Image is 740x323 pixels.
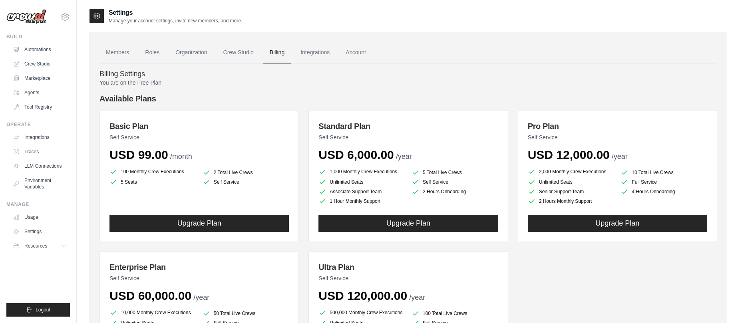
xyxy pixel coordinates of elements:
div: Build [6,34,70,40]
li: Associate Support Team [318,188,405,196]
li: Unlimited Seats [318,178,405,186]
a: Crew Studio [217,42,260,63]
li: 2 Hours Monthly Support [528,197,615,205]
p: Self Service [528,133,707,141]
li: 4 Hours Onboarding [621,188,707,196]
span: USD 120,000.00 [318,289,407,302]
li: Full Service [621,178,707,186]
a: Organization [169,42,213,63]
p: Self Service [109,133,289,141]
span: Logout [36,307,50,313]
li: Self Service [412,178,498,186]
a: Account [339,42,372,63]
span: /year [193,293,209,301]
li: Unlimited Seats [528,178,615,186]
button: Upgrade Plan [109,215,289,232]
a: Integrations [294,42,336,63]
a: Traces [10,145,70,158]
p: Self Service [318,133,498,141]
a: Agents [10,86,70,99]
a: Automations [10,43,70,56]
li: 100 Monthly Crew Executions [109,167,196,176]
li: 100 Total Live Crews [412,309,498,317]
button: Resources [10,240,70,252]
p: Self Service [318,274,498,282]
li: 1,000 Monthly Crew Executions [318,167,405,176]
p: You are on the Free Plan [99,79,717,87]
li: 50 Total Live Crews [203,309,289,317]
h3: Ultra Plan [318,262,498,273]
li: 5 Seats [109,178,196,186]
h3: Basic Plan [109,121,289,132]
li: 1 Hour Monthly Support [318,197,405,205]
li: 5 Total Live Crews [412,168,498,176]
span: USD 99.00 [109,148,168,161]
a: Members [99,42,135,63]
span: /year [612,153,628,161]
button: Upgrade Plan [318,215,498,232]
li: 10 Total Live Crews [621,168,707,176]
a: Integrations [10,131,70,144]
span: /month [170,153,192,161]
span: USD 12,000.00 [528,148,610,161]
span: /year [409,293,425,301]
div: Operate [6,121,70,128]
a: Tool Registry [10,101,70,113]
li: 500,000 Monthly Crew Executions [318,308,405,317]
span: /year [396,153,412,161]
img: Logo [6,9,46,24]
a: Roles [139,42,166,63]
a: Billing [263,42,291,63]
h3: Enterprise Plan [109,262,289,273]
li: Self Service [203,178,289,186]
li: 2 Total Live Crews [203,168,289,176]
button: Upgrade Plan [528,215,707,232]
li: 2,000 Monthly Crew Executions [528,167,615,176]
li: Senior Support Team [528,188,615,196]
p: Self Service [109,274,289,282]
span: USD 6,000.00 [318,148,394,161]
div: Manage [6,201,70,208]
h4: Billing Settings [99,70,717,79]
h3: Standard Plan [318,121,498,132]
h4: Available Plans [99,93,717,104]
a: Settings [10,225,70,238]
li: 2 Hours Onboarding [412,188,498,196]
a: Usage [10,211,70,224]
a: Environment Variables [10,174,70,193]
li: 10,000 Monthly Crew Executions [109,308,196,317]
span: Resources [24,243,47,249]
a: LLM Connections [10,160,70,172]
h2: Settings [109,8,242,18]
button: Logout [6,303,70,317]
a: Marketplace [10,72,70,85]
a: Crew Studio [10,57,70,70]
p: Manage your account settings, invite new members, and more. [109,18,242,24]
h3: Pro Plan [528,121,707,132]
span: USD 60,000.00 [109,289,191,302]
